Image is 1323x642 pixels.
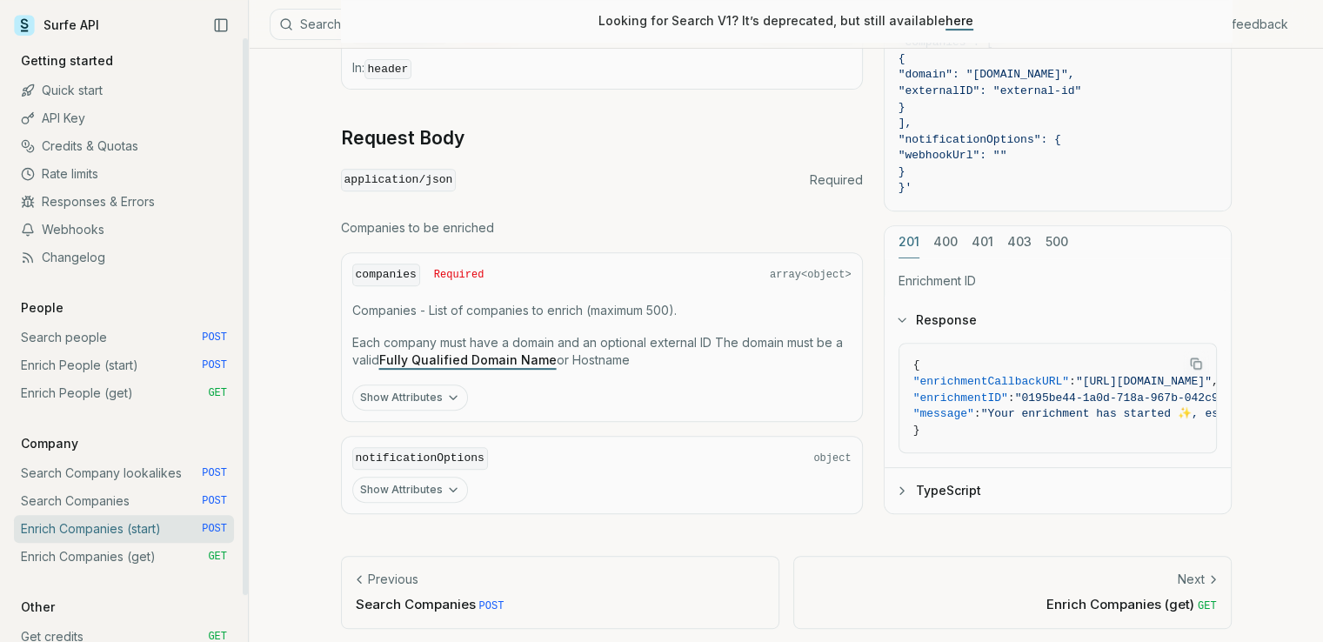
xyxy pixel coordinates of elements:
[1046,226,1068,258] button: 500
[352,302,852,319] p: Companies - List of companies to enrich (maximum 500).
[352,334,852,369] p: Each company must have a domain and an optional external ID The domain must be a valid or Hostname
[341,219,863,237] p: Companies to be enriched
[1183,351,1209,377] button: Copy Text
[379,352,557,367] a: Fully Qualified Domain Name
[1069,375,1076,388] span: :
[14,216,234,244] a: Webhooks
[14,104,234,132] a: API Key
[899,165,905,178] span: }
[899,52,905,65] span: {
[913,358,920,371] span: {
[208,550,227,564] span: GET
[356,595,765,613] p: Search Companies
[202,466,227,480] span: POST
[793,556,1232,628] a: NextEnrich Companies (get) GET
[208,12,234,38] button: Collapse Sidebar
[913,375,1069,388] span: "enrichmentCallbackURL"
[899,181,912,194] span: }'
[899,226,919,258] button: 201
[913,407,974,420] span: "message"
[1202,16,1288,33] a: Give feedback
[899,84,1082,97] span: "externalID": "external-id"
[270,9,705,40] button: SearchCtrlK
[14,379,234,407] a: Enrich People (get) GET
[974,407,981,420] span: :
[598,12,973,30] p: Looking for Search V1? It’s deprecated, but still available
[14,487,234,515] a: Search Companies POST
[1015,391,1273,405] span: "0195be44-1a0d-718a-967b-042c9d17ffd7"
[479,600,504,612] span: POST
[913,391,1008,405] span: "enrichmentID"
[14,188,234,216] a: Responses & Errors
[14,599,62,616] p: Other
[352,59,852,78] p: In:
[352,264,420,287] code: companies
[899,149,1007,162] span: "webhookUrl": ""
[1212,375,1219,388] span: ,
[364,59,412,79] code: header
[434,268,484,282] span: Required
[899,133,1061,146] span: "notificationOptions": {
[14,543,234,571] a: Enrich Companies (get) GET
[14,160,234,188] a: Rate limits
[1007,226,1032,258] button: 403
[885,468,1231,513] button: TypeScript
[14,459,234,487] a: Search Company lookalikes POST
[933,226,958,258] button: 400
[202,522,227,536] span: POST
[202,331,227,344] span: POST
[972,226,993,258] button: 401
[202,494,227,508] span: POST
[899,272,1217,290] p: Enrichment ID
[1008,391,1015,405] span: :
[368,571,418,588] p: Previous
[14,52,120,70] p: Getting started
[913,424,920,437] span: }
[14,12,99,38] a: Surfe API
[899,101,905,114] span: }
[945,13,973,28] a: here
[202,358,227,372] span: POST
[341,169,457,192] code: application/json
[899,68,1075,81] span: "domain": "[DOMAIN_NAME]",
[1178,571,1205,588] p: Next
[810,171,863,189] span: Required
[208,386,227,400] span: GET
[885,343,1231,467] div: Response
[14,132,234,160] a: Credits & Quotas
[899,117,912,130] span: ],
[341,126,464,150] a: Request Body
[341,556,779,628] a: PreviousSearch Companies POST
[808,595,1217,613] p: Enrich Companies (get)
[885,298,1231,343] button: Response
[14,435,85,452] p: Company
[14,324,234,351] a: Search people POST
[770,268,852,282] span: array<object>
[352,385,468,411] button: Show Attributes
[352,477,468,503] button: Show Attributes
[1198,600,1217,612] span: GET
[14,244,234,271] a: Changelog
[14,299,70,317] p: People
[352,447,488,471] code: notificationOptions
[1076,375,1212,388] span: "[URL][DOMAIN_NAME]"
[813,451,851,465] span: object
[14,515,234,543] a: Enrich Companies (start) POST
[14,77,234,104] a: Quick start
[14,351,234,379] a: Enrich People (start) POST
